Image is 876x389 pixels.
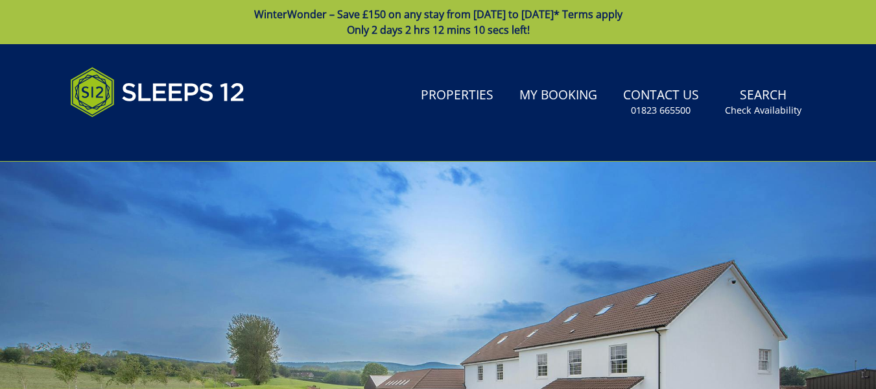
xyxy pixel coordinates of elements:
a: My Booking [514,81,602,110]
a: Contact Us01823 665500 [618,81,704,123]
small: 01823 665500 [631,104,691,117]
a: Properties [416,81,499,110]
small: Check Availability [725,104,801,117]
iframe: Customer reviews powered by Trustpilot [64,132,200,144]
a: SearchCheck Availability [720,81,807,123]
span: Only 2 days 2 hrs 12 mins 10 secs left! [347,23,530,37]
img: Sleeps 12 [70,60,245,125]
